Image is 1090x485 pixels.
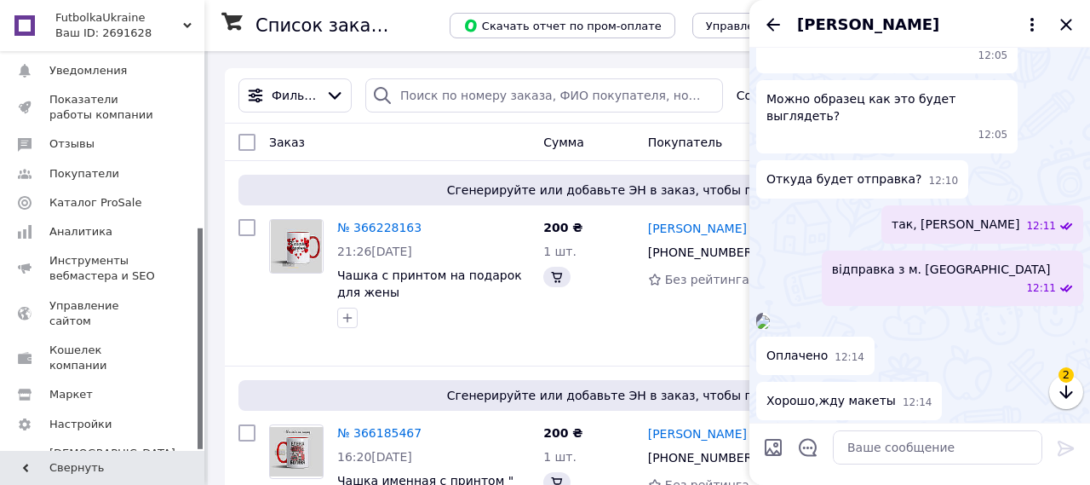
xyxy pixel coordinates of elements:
[892,216,1019,234] span: так, [PERSON_NAME]
[756,315,770,329] img: 72c056cc-d7a9-4c2d-9234-ad9bea09f3ef_w500_h500
[450,13,675,38] button: Скачать отчет по пром-оплате
[665,273,749,286] span: Без рейтинга
[978,128,1008,142] span: 12:05 12.10.2025
[903,396,932,410] span: 12:14 12.10.2025
[766,347,828,365] span: Оплачено
[648,245,757,259] span: [PHONE_NUMBER]
[835,350,864,365] span: 12:14 12.10.2025
[55,10,183,26] span: FutbolkaUkraine
[763,14,783,35] button: Назад
[1056,14,1076,35] button: Закрыть
[337,268,522,299] a: Чашка с принтом на подарок для жены
[270,427,323,476] img: Фото товару
[49,417,112,432] span: Настройки
[49,92,158,123] span: Показатели работы компании
[543,426,582,440] span: 200 ₴
[648,451,757,465] span: [PHONE_NUMBER]
[255,15,402,36] h1: Список заказов
[832,261,1051,278] span: відправка з м. [GEOGRAPHIC_DATA]
[269,219,324,274] a: Фото товару
[337,221,422,234] a: № 366228163
[766,392,896,410] span: Хорошо,жду макеты
[1026,219,1056,234] span: 12:11 12.10.2025
[706,20,840,32] span: Управление статусами
[692,13,853,38] button: Управление статусами
[929,174,959,188] span: 12:10 12.10.2025
[543,245,577,258] span: 1 шт.
[245,387,1053,404] span: Сгенерируйте или добавьте ЭН в заказ, чтобы получить оплату
[766,170,922,188] span: Откуда будет отправка?
[766,90,1007,124] span: Можно образец как это будет выглядеть?
[272,87,318,104] span: Фильтры
[49,343,158,373] span: Кошелек компании
[49,166,119,182] span: Покупатели
[543,221,582,234] span: 200 ₴
[365,78,723,113] input: Поиск по номеру заказа, ФИО покупателя, номеру телефона, Email, номеру накладной
[737,87,875,104] span: Сохраненные фильтры:
[648,220,747,237] a: [PERSON_NAME]
[49,253,158,284] span: Инструменты вебмастера и SEO
[978,49,1008,63] span: 12:05 12.10.2025
[49,63,127,78] span: Уведомления
[543,136,584,149] span: Сумма
[49,387,93,402] span: Маркет
[797,436,819,459] button: Открыть шаблоны ответов
[1058,367,1074,383] span: 2
[269,136,305,149] span: Заказ
[543,450,577,464] span: 1 шт.
[648,425,747,442] a: [PERSON_NAME]
[797,14,1042,36] button: [PERSON_NAME]
[49,298,158,329] span: Управление сайтом
[463,18,662,33] span: Скачать отчет по пром-оплате
[269,424,324,479] a: Фото товару
[797,14,939,36] span: [PERSON_NAME]
[337,450,412,464] span: 16:20[DATE]
[49,224,112,240] span: Аналитика
[49,195,141,211] span: Каталог ProSale
[245,182,1053,199] span: Сгенерируйте или добавьте ЭН в заказ, чтобы получить оплату
[49,136,95,152] span: Отзывы
[337,426,422,440] a: № 366185467
[337,245,412,258] span: 21:26[DATE]
[1026,281,1056,296] span: 12:11 12.10.2025
[55,26,204,41] div: Ваш ID: 2691628
[648,136,723,149] span: Покупатель
[271,220,322,273] img: Фото товару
